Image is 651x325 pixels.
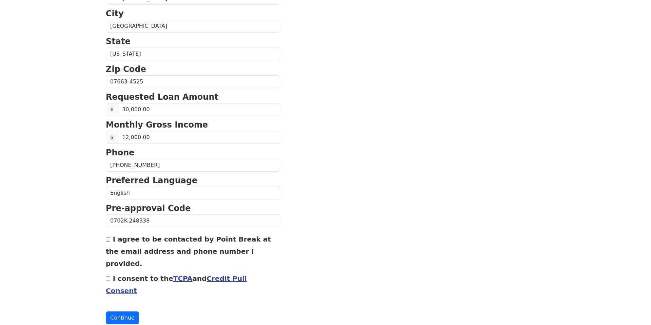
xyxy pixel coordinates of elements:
strong: Phone [106,148,135,157]
span: $ [106,131,118,144]
strong: State [106,37,131,46]
p: Monthly Gross Income [106,119,280,131]
input: City [106,20,280,33]
button: Continue [106,311,139,324]
strong: Zip Code [106,64,146,74]
input: Monthly Gross Income [118,131,280,144]
a: TCPA [173,274,193,283]
label: I agree to be contacted by Point Break at the email address and phone number I provided. [106,235,271,268]
label: I consent to the and [106,274,247,295]
strong: Pre-approval Code [106,204,191,213]
input: Pre-approval Code [106,214,280,227]
span: $ [106,103,118,116]
input: Requested Loan Amount [118,103,280,116]
strong: City [106,9,124,18]
strong: Requested Loan Amount [106,92,218,102]
strong: Preferred Language [106,176,197,185]
input: Zip Code [106,75,280,88]
input: (___) ___-____ [106,159,280,172]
